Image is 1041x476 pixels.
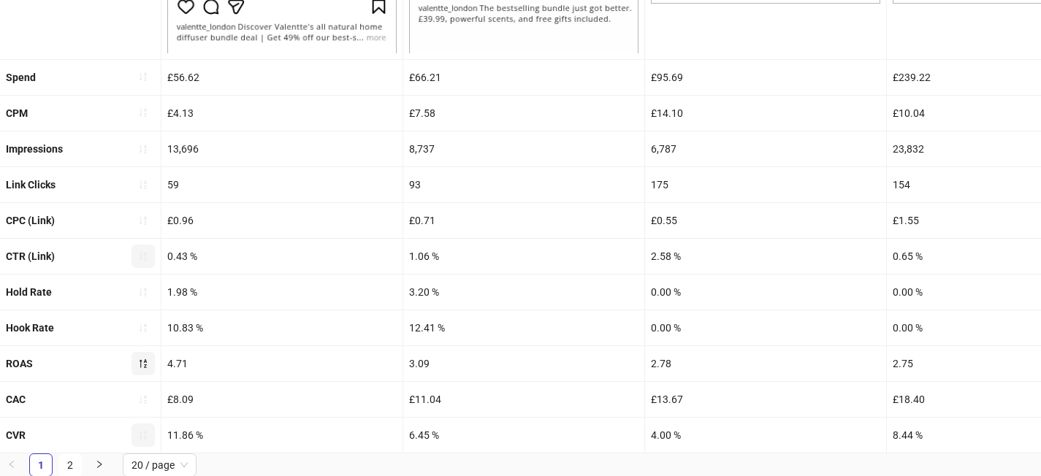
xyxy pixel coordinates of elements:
[403,203,644,238] div: £0.71
[161,418,403,453] div: 11.86 %
[138,180,148,190] span: sort-ascending
[403,382,644,417] div: £11.04
[138,323,148,333] span: sort-ascending
[138,107,148,118] span: sort-ascending
[645,60,886,95] div: £95.69
[645,275,886,310] div: 0.00 %
[161,275,403,310] div: 1.98 %
[95,460,104,469] span: right
[30,454,52,476] a: 1
[645,382,886,417] div: £13.67
[645,131,886,166] div: 6,787
[161,131,403,166] div: 13,696
[6,143,63,155] b: Impressions
[138,215,148,226] span: sort-ascending
[403,239,644,274] div: 1.06 %
[6,322,54,334] b: Hook Rate
[6,286,52,298] b: Hold Rate
[403,60,644,95] div: £66.21
[6,394,26,405] b: CAC
[161,96,403,131] div: £4.13
[403,275,644,310] div: 3.20 %
[138,144,148,154] span: sort-ascending
[6,250,55,262] b: CTR (Link)
[645,96,886,131] div: £14.10
[645,418,886,453] div: 4.00 %
[161,310,403,345] div: 10.83 %
[138,394,148,404] span: sort-ascending
[403,131,644,166] div: 8,737
[7,460,16,469] span: left
[6,429,26,441] b: CVR
[131,454,188,476] span: 20 / page
[645,346,886,381] div: 2.78
[403,346,644,381] div: 3.09
[403,96,644,131] div: £7.58
[645,239,886,274] div: 2.58 %
[6,107,28,119] b: CPM
[6,179,56,191] b: Link Clicks
[645,203,886,238] div: £0.55
[6,358,33,369] b: ROAS
[138,358,148,369] span: sort-descending
[6,215,55,226] b: CPC (Link)
[161,60,403,95] div: £56.62
[6,72,36,83] b: Spend
[59,454,81,476] a: 2
[161,346,403,381] div: 4.71
[161,167,403,202] div: 59
[161,203,403,238] div: £0.96
[645,167,886,202] div: 175
[161,239,403,274] div: 0.43 %
[403,418,644,453] div: 6.45 %
[138,287,148,297] span: sort-ascending
[138,72,148,82] span: sort-ascending
[161,382,403,417] div: £8.09
[645,310,886,345] div: 0.00 %
[403,310,644,345] div: 12.41 %
[138,430,148,440] span: sort-ascending
[403,167,644,202] div: 93
[138,251,148,261] span: sort-ascending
